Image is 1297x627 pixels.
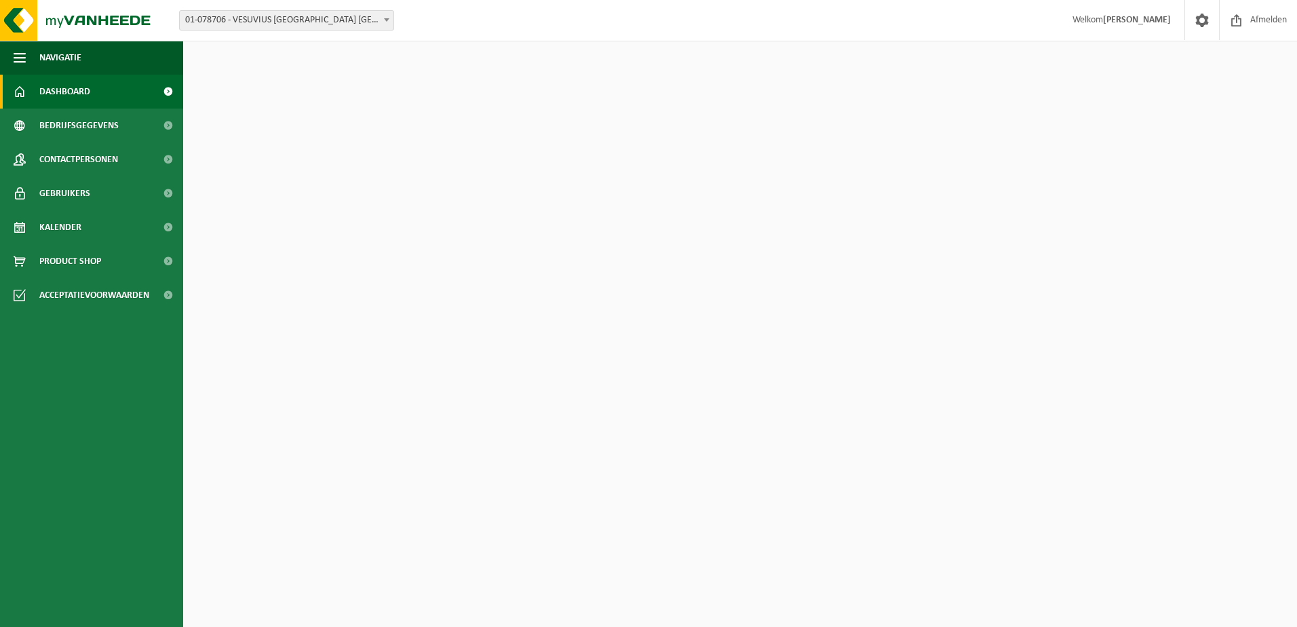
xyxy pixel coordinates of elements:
[39,142,118,176] span: Contactpersonen
[39,210,81,244] span: Kalender
[1103,15,1171,25] strong: [PERSON_NAME]
[179,10,394,31] span: 01-078706 - VESUVIUS BELGIUM NV - OOSTENDE
[39,244,101,278] span: Product Shop
[39,176,90,210] span: Gebruikers
[180,11,393,30] span: 01-078706 - VESUVIUS BELGIUM NV - OOSTENDE
[39,41,81,75] span: Navigatie
[39,75,90,109] span: Dashboard
[39,109,119,142] span: Bedrijfsgegevens
[39,278,149,312] span: Acceptatievoorwaarden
